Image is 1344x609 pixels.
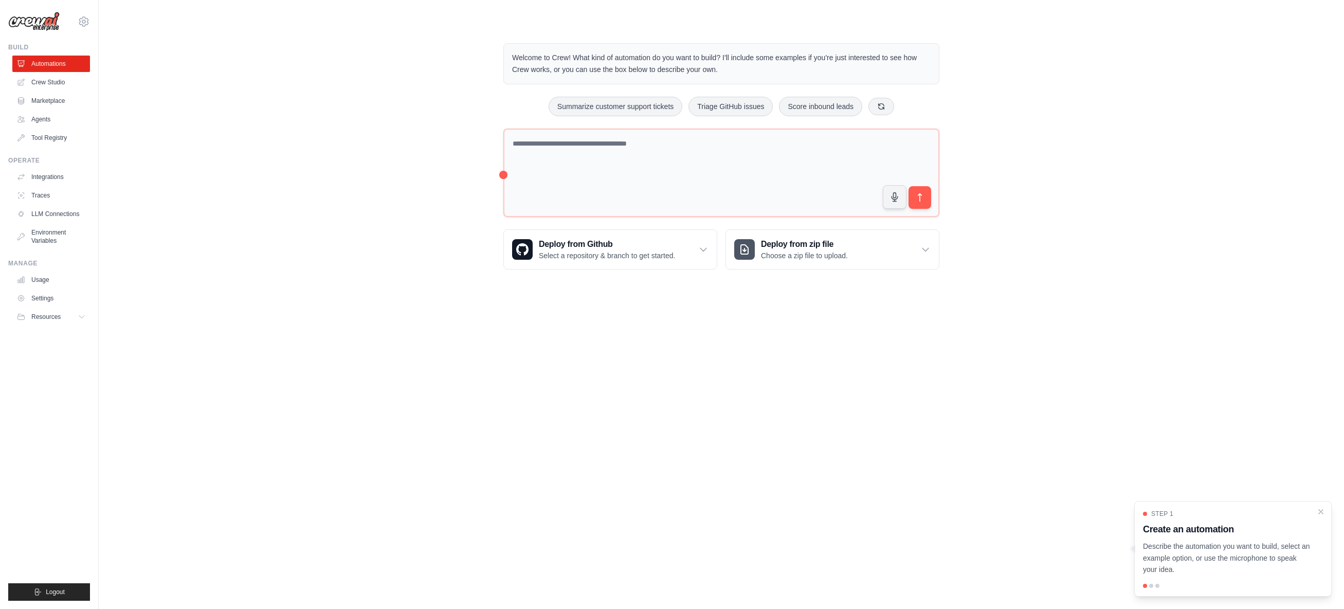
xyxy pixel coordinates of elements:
[12,130,90,146] a: Tool Registry
[761,250,848,261] p: Choose a zip file to upload.
[12,290,90,307] a: Settings
[1143,522,1311,536] h3: Create an automation
[8,156,90,165] div: Operate
[1293,560,1344,609] iframe: Chat Widget
[12,309,90,325] button: Resources
[12,169,90,185] a: Integrations
[8,43,90,51] div: Build
[12,206,90,222] a: LLM Connections
[31,313,61,321] span: Resources
[12,187,90,204] a: Traces
[12,93,90,109] a: Marketplace
[549,97,682,116] button: Summarize customer support tickets
[1143,541,1311,576] p: Describe the automation you want to build, select an example option, or use the microphone to spe...
[8,583,90,601] button: Logout
[8,12,60,31] img: Logo
[12,224,90,249] a: Environment Variables
[539,250,675,261] p: Select a repository & branch to get started.
[1151,510,1173,518] span: Step 1
[12,74,90,91] a: Crew Studio
[8,259,90,267] div: Manage
[12,111,90,128] a: Agents
[512,52,931,76] p: Welcome to Crew! What kind of automation do you want to build? I'll include some examples if you'...
[779,97,862,116] button: Score inbound leads
[539,238,675,250] h3: Deploy from Github
[761,238,848,250] h3: Deploy from zip file
[12,272,90,288] a: Usage
[46,588,65,596] span: Logout
[1317,508,1325,516] button: Close walkthrough
[688,97,773,116] button: Triage GitHub issues
[12,56,90,72] a: Automations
